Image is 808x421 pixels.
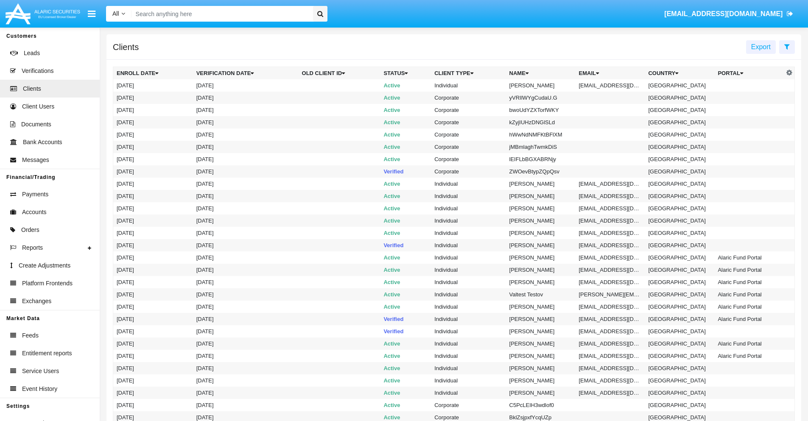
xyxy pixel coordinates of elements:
[113,128,193,141] td: [DATE]
[431,399,506,411] td: Corporate
[506,276,576,288] td: [PERSON_NAME]
[506,251,576,264] td: [PERSON_NAME]
[113,227,193,239] td: [DATE]
[506,301,576,313] td: [PERSON_NAME]
[645,141,714,153] td: [GEOGRAPHIC_DATA]
[113,288,193,301] td: [DATE]
[113,387,193,399] td: [DATE]
[506,313,576,325] td: [PERSON_NAME]
[22,279,73,288] span: Platform Frontends
[113,190,193,202] td: [DATE]
[506,399,576,411] td: C5PcLEIH3wdlof0
[193,92,299,104] td: [DATE]
[113,104,193,116] td: [DATE]
[113,362,193,374] td: [DATE]
[299,67,380,80] th: Old Client Id
[576,301,645,313] td: [EMAIL_ADDRESS][DOMAIN_NAME]
[113,239,193,251] td: [DATE]
[576,288,645,301] td: [PERSON_NAME][EMAIL_ADDRESS][DOMAIN_NAME]
[645,313,714,325] td: [GEOGRAPHIC_DATA]
[506,337,576,350] td: [PERSON_NAME]
[193,190,299,202] td: [DATE]
[431,178,506,190] td: Individual
[431,325,506,337] td: Individual
[645,399,714,411] td: [GEOGRAPHIC_DATA]
[645,92,714,104] td: [GEOGRAPHIC_DATA]
[431,288,506,301] td: Individual
[431,227,506,239] td: Individual
[380,387,431,399] td: Active
[380,251,431,264] td: Active
[506,362,576,374] td: [PERSON_NAME]
[645,178,714,190] td: [GEOGRAPHIC_DATA]
[506,350,576,362] td: [PERSON_NAME]
[193,165,299,178] td: [DATE]
[431,251,506,264] td: Individual
[193,313,299,325] td: [DATE]
[746,40,776,54] button: Export
[113,44,139,50] h5: Clients
[576,362,645,374] td: [EMAIL_ADDRESS][DOMAIN_NAME]
[431,141,506,153] td: Corporate
[506,67,576,80] th: Name
[193,202,299,215] td: [DATE]
[431,362,506,374] td: Individual
[431,313,506,325] td: Individual
[193,79,299,92] td: [DATE]
[380,190,431,202] td: Active
[380,116,431,128] td: Active
[23,84,41,93] span: Clients
[193,239,299,251] td: [DATE]
[576,313,645,325] td: [EMAIL_ADDRESS][DOMAIN_NAME]
[113,374,193,387] td: [DATE]
[380,92,431,104] td: Active
[431,215,506,227] td: Individual
[431,104,506,116] td: Corporate
[506,288,576,301] td: Valtest Testov
[113,399,193,411] td: [DATE]
[506,325,576,337] td: [PERSON_NAME]
[113,337,193,350] td: [DATE]
[576,178,645,190] td: [EMAIL_ADDRESS][DOMAIN_NAME]
[193,374,299,387] td: [DATE]
[714,251,784,264] td: Alaric Fund Portal
[506,178,576,190] td: [PERSON_NAME]
[645,153,714,165] td: [GEOGRAPHIC_DATA]
[576,350,645,362] td: [EMAIL_ADDRESS][DOMAIN_NAME]
[113,92,193,104] td: [DATE]
[131,6,310,22] input: Search
[576,251,645,264] td: [EMAIL_ADDRESS][DOMAIN_NAME]
[193,362,299,374] td: [DATE]
[380,67,431,80] th: Status
[645,337,714,350] td: [GEOGRAPHIC_DATA]
[193,350,299,362] td: [DATE]
[380,264,431,276] td: Active
[193,116,299,128] td: [DATE]
[380,104,431,116] td: Active
[645,190,714,202] td: [GEOGRAPHIC_DATA]
[645,202,714,215] td: [GEOGRAPHIC_DATA]
[106,9,131,18] a: All
[113,202,193,215] td: [DATE]
[193,288,299,301] td: [DATE]
[22,331,39,340] span: Feeds
[645,67,714,80] th: Country
[645,350,714,362] td: [GEOGRAPHIC_DATA]
[193,141,299,153] td: [DATE]
[22,190,48,199] span: Payments
[113,178,193,190] td: [DATE]
[431,92,506,104] td: Corporate
[380,325,431,337] td: Verified
[576,67,645,80] th: Email
[645,165,714,178] td: [GEOGRAPHIC_DATA]
[506,141,576,153] td: jMBmlaghTwmkDiS
[431,116,506,128] td: Corporate
[714,313,784,325] td: Alaric Fund Portal
[193,153,299,165] td: [DATE]
[113,165,193,178] td: [DATE]
[113,264,193,276] td: [DATE]
[576,337,645,350] td: [EMAIL_ADDRESS][DOMAIN_NAME]
[22,297,51,306] span: Exchanges
[714,350,784,362] td: Alaric Fund Portal
[22,156,49,164] span: Messages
